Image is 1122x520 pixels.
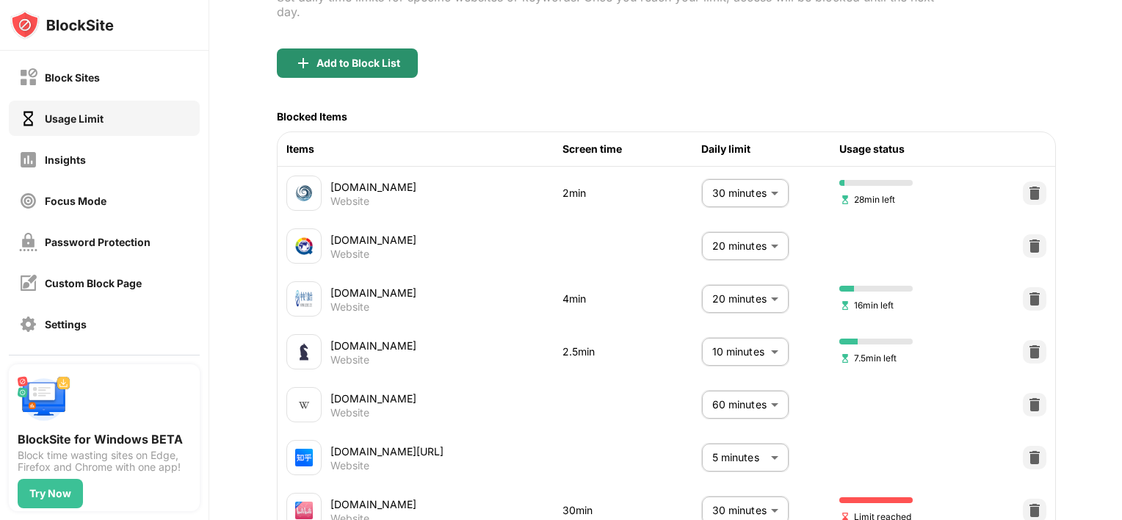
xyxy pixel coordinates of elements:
[712,291,765,307] p: 20 minutes
[330,179,563,195] div: [DOMAIN_NAME]
[45,71,100,84] div: Block Sites
[839,298,894,312] span: 16min left
[45,236,151,248] div: Password Protection
[701,141,839,157] div: Daily limit
[19,315,37,333] img: settings-off.svg
[562,141,701,157] div: Screen time
[45,154,86,166] div: Insights
[839,194,851,206] img: hourglass-set.svg
[19,192,37,210] img: focus-off.svg
[18,373,70,426] img: push-desktop.svg
[712,238,765,254] p: 20 minutes
[45,277,142,289] div: Custom Block Page
[295,502,313,519] img: favicons
[330,338,563,353] div: [DOMAIN_NAME]
[10,10,114,40] img: logo-blocksite.svg
[19,151,37,169] img: insights-off.svg
[330,406,369,419] div: Website
[712,449,765,466] p: 5 minutes
[29,488,71,499] div: Try Now
[839,300,851,311] img: hourglass-set.svg
[712,502,765,519] p: 30 minutes
[330,285,563,300] div: [DOMAIN_NAME]
[712,397,765,413] p: 60 minutes
[45,112,104,125] div: Usage Limit
[330,391,563,406] div: [DOMAIN_NAME]
[18,432,191,447] div: BlockSite for Windows BETA
[295,396,313,414] img: favicons
[277,110,347,123] div: Blocked Items
[19,68,37,87] img: block-off.svg
[330,195,369,208] div: Website
[712,185,765,201] p: 30 minutes
[295,290,313,308] img: favicons
[839,353,851,364] img: hourglass-set.svg
[286,141,563,157] div: Items
[839,351,897,365] span: 7.5min left
[295,237,313,255] img: favicons
[295,184,313,202] img: favicons
[562,502,701,519] div: 30min
[295,449,313,466] img: favicons
[330,248,369,261] div: Website
[316,57,400,69] div: Add to Block List
[330,353,369,366] div: Website
[45,318,87,331] div: Settings
[562,291,701,307] div: 4min
[19,233,37,251] img: password-protection-off.svg
[295,343,313,361] img: favicons
[712,344,765,360] p: 10 minutes
[330,300,369,314] div: Website
[45,195,106,207] div: Focus Mode
[330,444,563,459] div: [DOMAIN_NAME][URL]
[562,185,701,201] div: 2min
[839,192,895,206] span: 28min left
[839,141,977,157] div: Usage status
[330,496,563,512] div: [DOMAIN_NAME]
[19,274,37,292] img: customize-block-page-off.svg
[330,459,369,472] div: Website
[19,109,37,128] img: time-usage-on.svg
[18,449,191,473] div: Block time wasting sites on Edge, Firefox and Chrome with one app!
[562,344,701,360] div: 2.5min
[330,232,563,248] div: [DOMAIN_NAME]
